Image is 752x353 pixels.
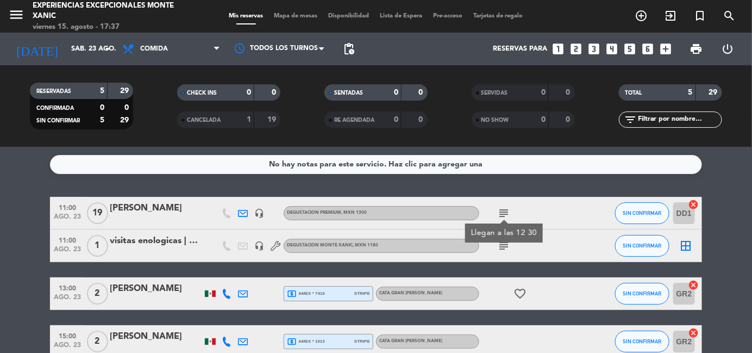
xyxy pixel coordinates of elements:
strong: 0 [394,89,398,96]
i: looks_one [551,42,565,56]
i: border_all [679,239,692,252]
strong: 0 [247,89,251,96]
span: Reservas para [493,45,547,53]
span: 1 [87,235,108,257]
span: CATA GRAN [PERSON_NAME] [379,291,442,295]
span: SIN CONFIRMAR [623,243,662,249]
i: add_circle_outline [635,9,648,22]
span: TOTAL [625,90,642,96]
span: Tarjetas de regalo [468,13,529,19]
button: SIN CONFIRMAR [615,283,669,305]
span: 15:00 [54,329,81,342]
i: local_atm [287,289,297,299]
strong: 5 [100,116,104,124]
span: ago. 23 [54,213,81,226]
span: SIN CONFIRMAR [36,118,80,123]
strong: 19 [267,116,278,123]
i: exit_to_app [664,9,677,22]
span: RE AGENDADA [334,117,374,123]
i: looks_two [569,42,583,56]
span: Pre-acceso [428,13,468,19]
div: [PERSON_NAME] [110,330,202,344]
strong: 29 [120,87,131,95]
button: SIN CONFIRMAR [615,235,669,257]
span: CANCELADA [187,117,221,123]
i: add_box [659,42,673,56]
i: filter_list [624,113,637,126]
span: SIN CONFIRMAR [623,210,662,216]
span: WALK IN [656,7,685,25]
i: subject [497,239,510,252]
i: search [723,9,736,22]
strong: 0 [566,116,572,123]
span: DEGUSTACION MONTE XANIC [287,243,378,247]
span: Mis reservas [224,13,269,19]
div: Experiencias Excepcionales Monte Xanic [33,1,180,22]
span: CHECK INS [187,90,217,96]
button: SIN CONFIRMAR [615,202,669,224]
i: arrow_drop_down [101,42,114,55]
span: Lista de Espera [375,13,428,19]
i: favorite_border [513,287,527,300]
i: cancel [688,280,699,290]
strong: 0 [541,116,546,123]
strong: 0 [124,104,131,112]
i: headset_mic [254,241,264,251]
div: No hay notas para este servicio. Haz clic para agregar una [270,158,483,171]
span: RESERVADAS [36,89,71,94]
div: [PERSON_NAME] [110,201,202,215]
span: 11:00 [54,233,81,246]
div: Llegan a las 12 30 [471,227,537,239]
span: SIN CONFIRMAR [623,290,662,296]
strong: 1 [247,116,251,123]
span: stripe [354,290,370,297]
span: Disponibilidad [323,13,375,19]
span: 13:00 [54,281,81,294]
span: , MXN 1300 [341,210,367,215]
strong: 0 [394,116,398,123]
button: SIN CONFIRMAR [615,331,669,352]
span: SIN CONFIRMAR [623,338,662,344]
strong: 0 [566,89,572,96]
i: turned_in_not [693,9,706,22]
span: amex * 1013 [287,337,325,346]
input: Filtrar por nombre... [637,114,722,126]
span: 2 [87,283,108,305]
span: Mapa de mesas [269,13,323,19]
i: power_settings_new [722,42,735,55]
span: print [690,42,703,55]
div: [PERSON_NAME] [110,282,202,296]
span: DEGUSTACION PREMIUM [287,210,367,215]
strong: 29 [120,116,131,124]
span: pending_actions [342,42,355,55]
strong: 0 [100,104,104,112]
span: 19 [87,202,108,224]
div: viernes 15. agosto - 17:37 [33,22,180,33]
strong: 5 [100,87,104,95]
i: menu [8,7,24,23]
div: visitas enologicas | provino [110,234,202,248]
i: looks_6 [641,42,655,56]
strong: 29 [709,89,719,96]
span: RESERVAR MESA [626,7,656,25]
span: CONFIRMADA [36,106,74,111]
span: 11:00 [54,201,81,213]
i: cancel [688,199,699,210]
strong: 0 [418,116,425,123]
i: looks_3 [587,42,601,56]
span: 2 [87,331,108,352]
span: ago. 23 [54,294,81,306]
span: SENTADAS [334,90,363,96]
i: local_atm [287,337,297,346]
strong: 5 [688,89,693,96]
i: [DATE] [8,37,66,61]
span: stripe [354,338,370,345]
i: looks_5 [623,42,637,56]
span: ago. 23 [54,246,81,258]
span: CATA GRAN [PERSON_NAME] [379,339,442,343]
i: headset_mic [254,208,264,218]
strong: 0 [541,89,546,96]
span: , MXN 1180 [353,243,378,247]
span: SERVIDAS [481,90,508,96]
span: Comida [140,45,168,53]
